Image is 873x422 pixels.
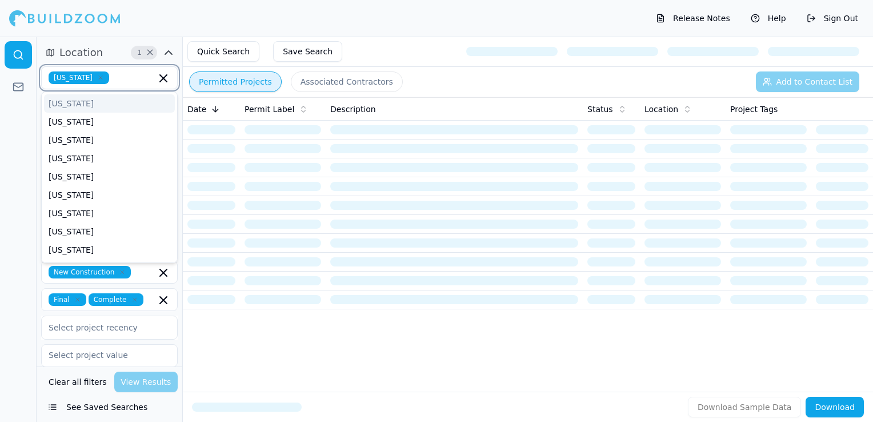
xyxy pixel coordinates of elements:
[587,103,613,115] span: Status
[41,43,178,62] button: Location1Clear Location filters
[273,41,342,62] button: Save Search
[41,91,178,263] div: Suggestions
[245,103,294,115] span: Permit Label
[49,266,131,278] span: New Construction
[330,103,376,115] span: Description
[44,149,175,168] div: [US_STATE]
[89,293,143,306] span: Complete
[730,103,778,115] span: Project Tags
[187,41,259,62] button: Quick Search
[187,103,206,115] span: Date
[189,71,282,92] button: Permitted Projects
[650,9,736,27] button: Release Notes
[146,50,154,55] span: Clear Location filters
[42,345,163,365] input: Select project value
[806,397,864,417] button: Download
[801,9,864,27] button: Sign Out
[44,131,175,149] div: [US_STATE]
[291,71,403,92] button: Associated Contractors
[49,293,86,306] span: Final
[745,9,792,27] button: Help
[44,241,175,259] div: [US_STATE]
[44,113,175,131] div: [US_STATE]
[44,259,175,277] div: [US_STATE]
[44,168,175,186] div: [US_STATE]
[46,372,110,392] button: Clear all filters
[49,71,109,84] span: [US_STATE]
[41,397,178,417] button: See Saved Searches
[44,94,175,113] div: [US_STATE]
[134,47,145,58] span: 1
[44,204,175,222] div: [US_STATE]
[644,103,678,115] span: Location
[44,222,175,241] div: [US_STATE]
[44,186,175,204] div: [US_STATE]
[59,45,103,61] span: Location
